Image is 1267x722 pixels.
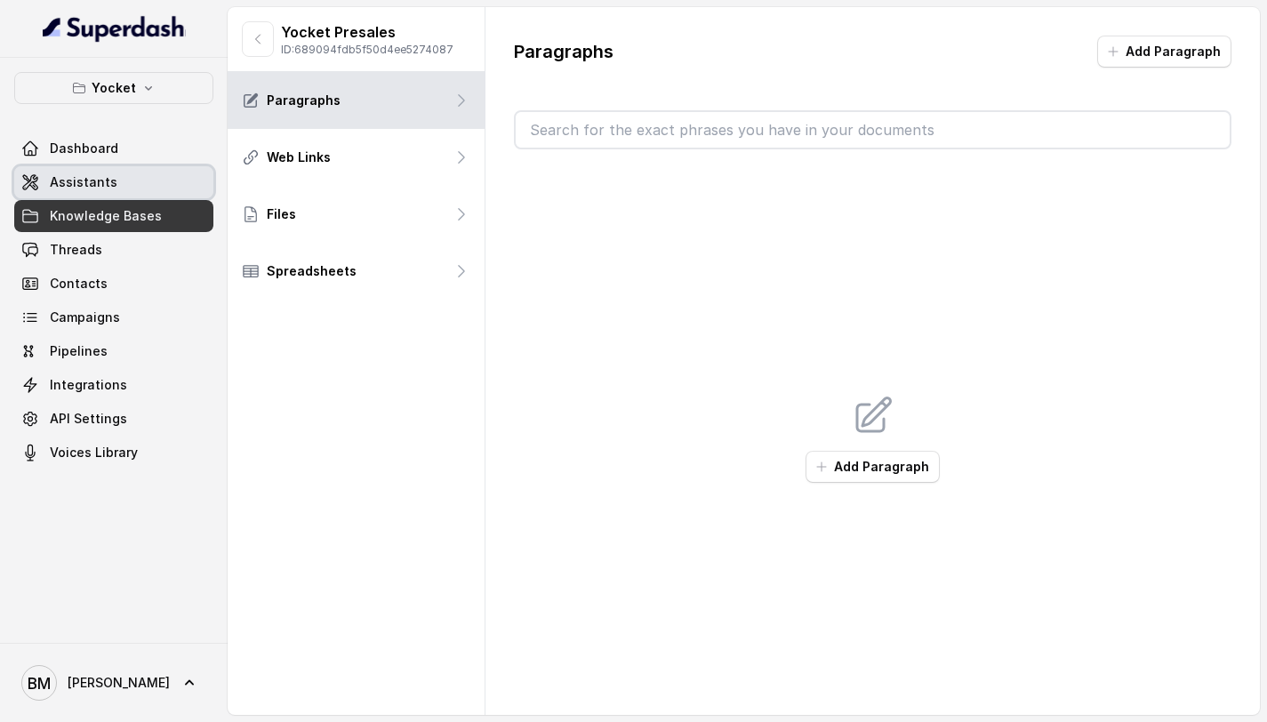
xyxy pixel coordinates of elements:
text: BM [28,674,51,693]
a: Campaigns [14,301,213,333]
span: Pipelines [50,342,108,360]
input: Search for the exact phrases you have in your documents [516,112,1230,148]
button: Yocket [14,72,213,104]
span: API Settings [50,410,127,428]
a: Knowledge Bases [14,200,213,232]
p: Spreadsheets [267,262,357,280]
img: light.svg [43,14,186,43]
span: Dashboard [50,140,118,157]
span: Threads [50,241,102,259]
p: Yocket [92,77,136,99]
a: API Settings [14,403,213,435]
span: Integrations [50,376,127,394]
span: Voices Library [50,444,138,461]
button: Add Paragraph [1097,36,1231,68]
p: Paragraphs [267,92,341,109]
span: [PERSON_NAME] [68,674,170,692]
p: Files [267,205,296,223]
a: Voices Library [14,437,213,469]
span: Contacts [50,275,108,293]
p: Web Links [267,148,331,166]
a: [PERSON_NAME] [14,658,213,708]
p: Yocket Presales [281,21,453,43]
a: Pipelines [14,335,213,367]
a: Assistants [14,166,213,198]
a: Contacts [14,268,213,300]
a: Dashboard [14,132,213,164]
a: Threads [14,234,213,266]
span: Assistants [50,173,117,191]
span: Knowledge Bases [50,207,162,225]
span: Campaigns [50,309,120,326]
p: ID: 689094fdb5f50d4ee5274087 [281,43,453,57]
button: Add Paragraph [806,451,940,483]
a: Integrations [14,369,213,401]
p: Paragraphs [514,39,613,64]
